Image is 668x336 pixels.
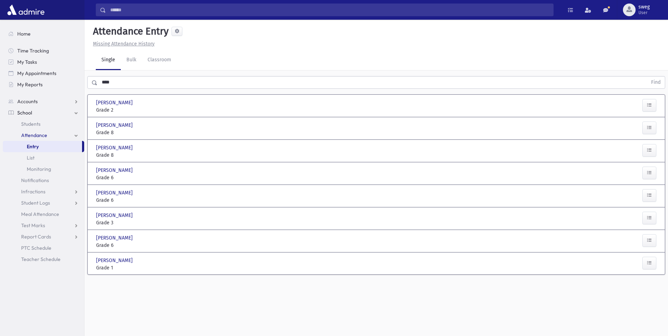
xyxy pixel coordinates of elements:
[96,144,134,151] span: [PERSON_NAME]
[96,242,184,249] span: Grade 6
[3,28,84,39] a: Home
[27,155,35,161] span: List
[21,256,61,262] span: Teacher Schedule
[21,222,45,229] span: Test Marks
[3,209,84,220] a: Meal Attendance
[93,41,155,47] u: Missing Attendance History
[96,50,121,70] a: Single
[3,197,84,209] a: Student Logs
[3,56,84,68] a: My Tasks
[21,121,40,127] span: Students
[6,3,46,17] img: AdmirePro
[17,110,32,116] span: School
[96,189,134,197] span: [PERSON_NAME]
[17,59,37,65] span: My Tasks
[21,132,47,138] span: Attendance
[3,107,84,118] a: School
[96,167,134,174] span: [PERSON_NAME]
[21,200,50,206] span: Student Logs
[27,143,39,150] span: Entry
[3,220,84,231] a: Test Marks
[3,68,84,79] a: My Appointments
[638,10,650,15] span: User
[17,31,31,37] span: Home
[27,166,51,172] span: Monitoring
[21,177,49,183] span: Notifications
[142,50,177,70] a: Classroom
[3,242,84,254] a: PTC Schedule
[17,98,38,105] span: Accounts
[96,174,184,181] span: Grade 6
[3,254,84,265] a: Teacher Schedule
[96,151,184,159] span: Grade 8
[21,234,51,240] span: Report Cards
[3,96,84,107] a: Accounts
[96,264,184,272] span: Grade 1
[96,219,184,226] span: Grade 3
[3,163,84,175] a: Monitoring
[21,188,45,195] span: Infractions
[3,175,84,186] a: Notifications
[96,106,184,114] span: Grade 2
[90,25,169,37] h5: Attendance Entry
[96,122,134,129] span: [PERSON_NAME]
[3,79,84,90] a: My Reports
[638,4,650,10] span: sweg
[96,257,134,264] span: [PERSON_NAME]
[17,70,56,76] span: My Appointments
[121,50,142,70] a: Bulk
[3,141,82,152] a: Entry
[96,99,134,106] span: [PERSON_NAME]
[96,234,134,242] span: [PERSON_NAME]
[96,197,184,204] span: Grade 6
[96,129,184,136] span: Grade 8
[3,231,84,242] a: Report Cards
[17,81,43,88] span: My Reports
[106,4,553,16] input: Search
[647,76,665,88] button: Find
[3,152,84,163] a: List
[3,186,84,197] a: Infractions
[3,45,84,56] a: Time Tracking
[3,130,84,141] a: Attendance
[3,118,84,130] a: Students
[17,48,49,54] span: Time Tracking
[21,211,59,217] span: Meal Attendance
[90,41,155,47] a: Missing Attendance History
[96,212,134,219] span: [PERSON_NAME]
[21,245,51,251] span: PTC Schedule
